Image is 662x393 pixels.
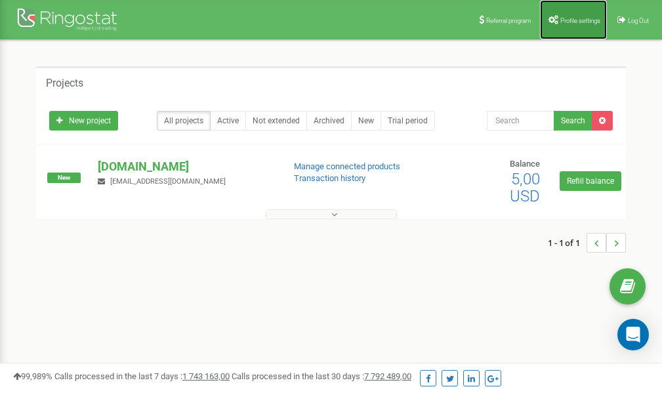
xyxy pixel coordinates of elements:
[245,111,307,131] a: Not extended
[13,371,52,381] span: 99,989%
[351,111,381,131] a: New
[306,111,352,131] a: Archived
[487,111,554,131] input: Search
[54,371,230,381] span: Calls processed in the last 7 days :
[49,111,118,131] a: New project
[560,17,600,24] span: Profile settings
[47,173,81,183] span: New
[364,371,411,381] u: 7 792 489,00
[232,371,411,381] span: Calls processed in the last 30 days :
[560,171,621,191] a: Refill balance
[628,17,649,24] span: Log Out
[548,233,587,253] span: 1 - 1 of 1
[210,111,246,131] a: Active
[510,159,540,169] span: Balance
[548,220,626,266] nav: ...
[98,158,272,175] p: [DOMAIN_NAME]
[294,161,400,171] a: Manage connected products
[617,319,649,350] div: Open Intercom Messenger
[294,173,365,183] a: Transaction history
[46,77,83,89] h5: Projects
[157,111,211,131] a: All projects
[110,177,226,186] span: [EMAIL_ADDRESS][DOMAIN_NAME]
[381,111,435,131] a: Trial period
[486,17,531,24] span: Referral program
[182,371,230,381] u: 1 743 163,00
[510,170,540,205] span: 5,00 USD
[554,111,592,131] button: Search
